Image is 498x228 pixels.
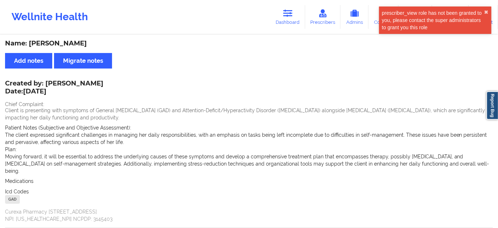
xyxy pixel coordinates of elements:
[369,5,399,29] a: Coaches
[271,5,305,29] a: Dashboard
[5,39,493,48] div: Name: [PERSON_NAME]
[5,146,17,152] span: Plan:
[305,5,341,29] a: Prescribers
[54,53,112,69] button: Migrate notes
[5,101,44,107] span: Chief Complaint:
[5,189,29,194] span: Icd Codes
[486,91,498,120] a: Report Bug
[5,87,103,96] p: Date: [DATE]
[5,178,34,184] span: Medications
[5,80,103,96] div: Created by: [PERSON_NAME]
[341,5,369,29] a: Admins
[5,131,493,146] p: The client expressed significant challenges in managing her daily responsibilities, with an empha...
[5,208,493,223] p: Curexa Pharmacy [STREET_ADDRESS] NPI: [US_HEALTHCARE_NPI] NCPDP: 3145403
[5,125,131,131] span: Patient Notes (Subjective and Objective Assessment):
[382,9,484,31] div: prescriber_view role has not been granted to you, please contact the super administrators to gran...
[5,53,52,69] button: Add notes
[5,195,20,204] div: GAD
[5,107,493,121] p: Client is presenting with symptoms of General [MEDICAL_DATA] (GAD) and Attention-Deficit/Hyperact...
[484,9,489,15] button: close
[5,153,493,175] p: Moving forward, it will be essential to address the underlying causes of these symptoms and devel...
